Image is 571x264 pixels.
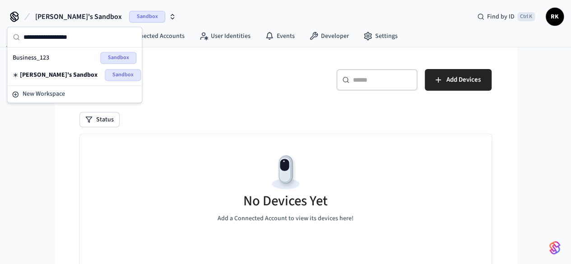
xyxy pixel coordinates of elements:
span: New Workspace [23,89,65,99]
button: Add Devices [425,69,492,91]
span: Sandbox [129,11,165,23]
div: Suggestions [7,47,142,85]
a: Connected Accounts [110,28,192,44]
a: Settings [356,28,405,44]
img: Devices Empty State [265,152,306,193]
span: RK [547,9,563,25]
span: [PERSON_NAME]'s Sandbox [20,70,97,79]
span: Sandbox [105,69,141,81]
span: Ctrl K [517,12,535,21]
h5: No Devices Yet [243,192,328,210]
div: Find by IDCtrl K [470,9,542,25]
span: [PERSON_NAME]'s Sandbox [35,11,122,22]
span: Add Devices [446,74,481,86]
button: New Workspace [8,87,141,102]
span: Find by ID [487,12,515,21]
a: Events [258,28,302,44]
button: RK [546,8,564,26]
a: User Identities [192,28,258,44]
button: Status [80,112,119,127]
h5: Devices [80,69,280,88]
p: Add a Connected Account to view its devices here! [218,214,353,223]
span: Sandbox [100,52,136,64]
a: Developer [302,28,356,44]
span: Business_123 [13,53,49,62]
img: SeamLogoGradient.69752ec5.svg [549,241,560,255]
